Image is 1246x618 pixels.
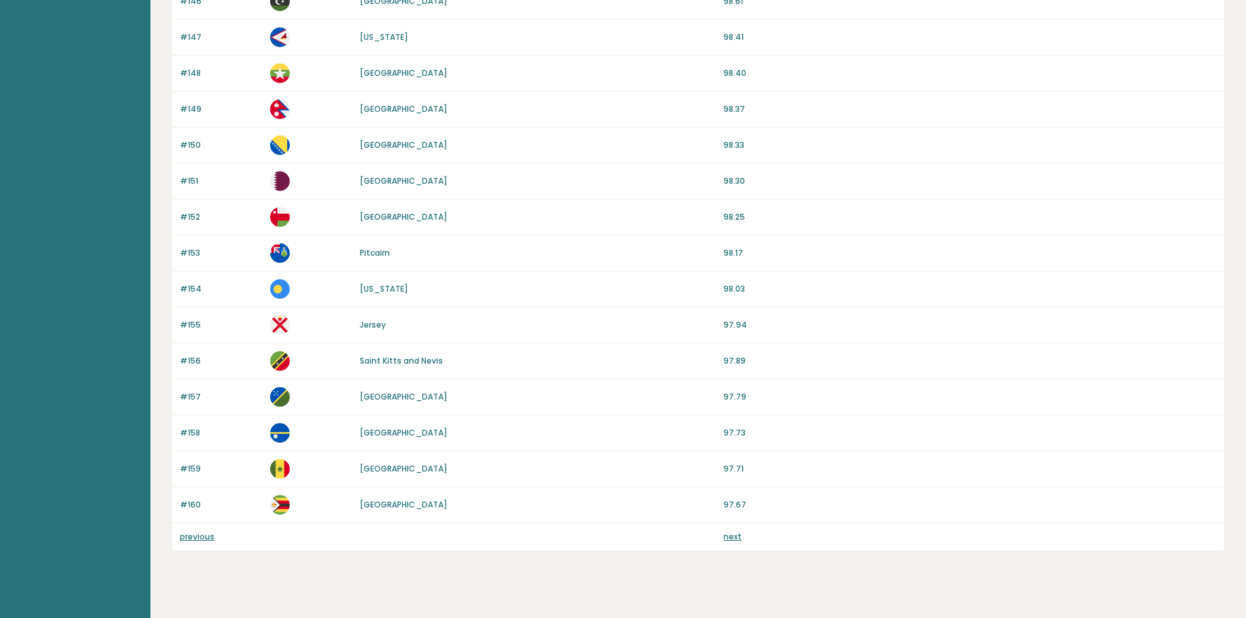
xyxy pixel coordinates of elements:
a: [GEOGRAPHIC_DATA] [360,175,447,186]
p: 98.41 [723,31,1217,43]
p: #155 [180,319,262,331]
p: #153 [180,247,262,259]
a: [GEOGRAPHIC_DATA] [360,391,447,402]
p: #154 [180,283,262,295]
p: 97.71 [723,463,1217,475]
a: [GEOGRAPHIC_DATA] [360,103,447,114]
img: qa.svg [270,171,290,191]
p: 98.17 [723,247,1217,259]
a: [US_STATE] [360,283,408,294]
img: om.svg [270,207,290,227]
img: np.svg [270,99,290,119]
p: 98.40 [723,67,1217,79]
p: #149 [180,103,262,115]
p: 98.03 [723,283,1217,295]
img: zw.svg [270,495,290,515]
a: [GEOGRAPHIC_DATA] [360,463,447,474]
a: [GEOGRAPHIC_DATA] [360,67,447,78]
p: #148 [180,67,262,79]
a: next [723,531,742,542]
img: nr.svg [270,423,290,443]
a: [GEOGRAPHIC_DATA] [360,211,447,222]
p: 98.25 [723,211,1217,223]
p: #151 [180,175,262,187]
p: #152 [180,211,262,223]
p: #147 [180,31,262,43]
p: 97.67 [723,499,1217,511]
p: 97.89 [723,355,1217,367]
img: ba.svg [270,135,290,155]
p: 98.33 [723,139,1217,151]
a: Saint Kitts and Nevis [360,355,443,366]
img: sb.svg [270,387,290,407]
p: #160 [180,499,262,511]
a: [GEOGRAPHIC_DATA] [360,139,447,150]
p: 98.37 [723,103,1217,115]
a: [GEOGRAPHIC_DATA] [360,499,447,510]
img: sn.svg [270,459,290,479]
p: 97.94 [723,319,1217,331]
img: pn.svg [270,243,290,263]
p: #150 [180,139,262,151]
a: previous [180,531,215,542]
p: 97.73 [723,427,1217,439]
a: Pitcairn [360,247,390,258]
p: #156 [180,355,262,367]
p: #159 [180,463,262,475]
p: 97.79 [723,391,1217,403]
p: #157 [180,391,262,403]
img: mm.svg [270,63,290,83]
p: 98.30 [723,175,1217,187]
img: as.svg [270,27,290,47]
a: Jersey [360,319,386,330]
img: kn.svg [270,351,290,371]
a: [GEOGRAPHIC_DATA] [360,427,447,438]
img: pw.svg [270,279,290,299]
img: je.svg [270,315,290,335]
a: [US_STATE] [360,31,408,43]
p: #158 [180,427,262,439]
